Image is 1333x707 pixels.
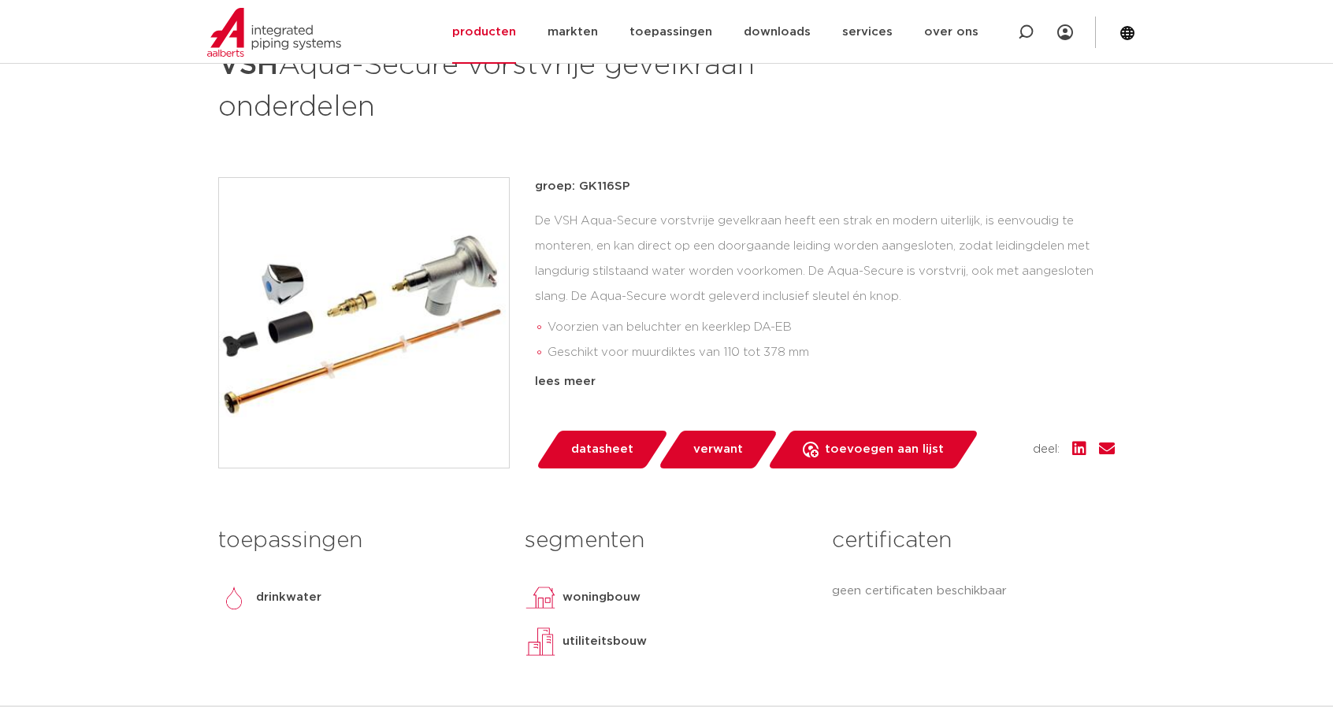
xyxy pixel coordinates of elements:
[219,178,509,468] img: Product Image for VSH Aqua-Secure vorstvrije gevelkraan onderdelen
[548,340,1115,365] li: Geschikt voor muurdiktes van 110 tot 378 mm
[535,372,1115,391] div: lees meer
[535,177,1115,196] p: groep: GK116SP
[832,525,1115,557] h3: certificaten
[525,626,556,657] img: utiliteitsbouw
[693,437,743,462] span: verwant
[825,437,944,462] span: toevoegen aan lijst
[525,582,556,613] img: woningbouw
[218,525,501,557] h3: toepassingen
[535,431,669,468] a: datasheet
[535,209,1115,366] div: De VSH Aqua-Secure vorstvrije gevelkraan heeft een strak en modern uiterlijk, is eenvoudig te mon...
[525,525,808,557] h3: segmenten
[563,632,647,651] p: utiliteitsbouw
[256,588,321,607] p: drinkwater
[1033,440,1060,459] span: deel:
[571,437,633,462] span: datasheet
[218,582,250,613] img: drinkwater
[657,431,778,468] a: verwant
[563,588,641,607] p: woningbouw
[548,315,1115,340] li: Voorzien van beluchter en keerklep DA-EB
[832,582,1115,601] p: geen certificaten beschikbaar
[218,51,278,80] strong: VSH
[218,42,810,127] h1: Aqua-Secure vorstvrije gevelkraan onderdelen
